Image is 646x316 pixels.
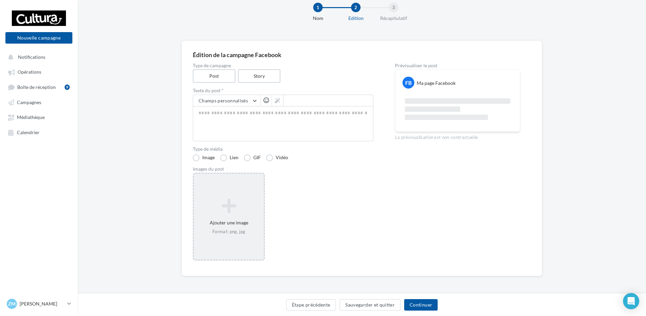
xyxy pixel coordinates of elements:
button: Sauvegarder et quitter [340,299,400,311]
label: Lien [220,154,238,161]
label: Post [193,69,235,83]
label: Texte du post * [193,88,373,93]
span: Opérations [18,69,41,75]
span: Médiathèque [17,115,45,120]
button: Nouvelle campagne [5,32,72,44]
span: ZM [8,300,16,307]
a: Opérations [4,66,74,78]
a: Campagnes [4,96,74,108]
div: Édition de la campagne Facebook [193,52,531,58]
label: GIF [244,154,261,161]
span: Notifications [18,54,45,60]
div: Edition [334,15,377,22]
a: ZM [PERSON_NAME] [5,297,72,310]
button: Notifications [4,51,71,63]
div: 3 [389,3,398,12]
p: [PERSON_NAME] [20,300,65,307]
label: Image [193,154,215,161]
span: Boîte de réception [17,84,56,90]
button: Champs personnalisés [193,95,260,106]
div: La prévisualisation est non-contractuelle [395,132,520,141]
div: Open Intercom Messenger [623,293,639,309]
div: Nom [296,15,340,22]
a: Calendrier [4,126,74,138]
span: Champs personnalisés [199,98,248,103]
div: Prévisualiser le post [395,63,520,68]
div: Récapitulatif [372,15,415,22]
div: 9 [65,84,70,90]
span: Campagnes [17,99,41,105]
div: Images du post [193,167,373,171]
span: Calendrier [17,129,40,135]
div: FB [402,77,414,89]
label: Story [238,69,281,83]
label: Type de média [193,147,373,151]
label: Type de campagne [193,63,373,68]
div: Ma page Facebook [417,80,456,87]
div: 2 [351,3,361,12]
button: Continuer [404,299,438,311]
button: Étape précédente [286,299,336,311]
a: Boîte de réception9 [4,81,74,93]
div: 1 [313,3,323,12]
label: Vidéo [266,154,288,161]
a: Médiathèque [4,111,74,123]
